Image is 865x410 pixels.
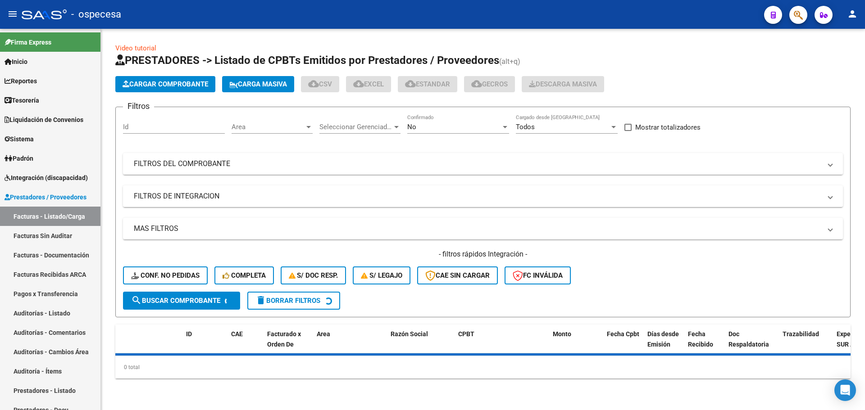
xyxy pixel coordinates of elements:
[353,266,410,284] button: S/ legajo
[123,249,843,259] h4: - filtros rápidos Integración -
[264,324,313,364] datatable-header-cell: Facturado x Orden De
[471,80,508,88] span: Gecros
[134,191,821,201] mat-panel-title: FILTROS DE INTEGRACION
[71,5,121,24] span: - ospecesa
[513,271,563,279] span: FC Inválida
[779,324,833,364] datatable-header-cell: Trazabilidad
[229,80,287,88] span: Carga Masiva
[346,76,391,92] button: EXCEL
[7,9,18,19] mat-icon: menu
[319,123,392,131] span: Seleccionar Gerenciador
[5,134,34,144] span: Sistema
[5,76,37,86] span: Reportes
[223,271,266,279] span: Completa
[123,80,208,88] span: Cargar Comprobante
[553,330,571,338] span: Monto
[644,324,684,364] datatable-header-cell: Días desde Emisión
[5,192,86,202] span: Prestadores / Proveedores
[214,266,274,284] button: Completa
[684,324,725,364] datatable-header-cell: Fecha Recibido
[783,330,819,338] span: Trazabilidad
[123,153,843,175] mat-expansion-panel-header: FILTROS DEL COMPROBANTE
[405,78,416,89] mat-icon: cloud_download
[847,9,858,19] mat-icon: person
[516,123,535,131] span: Todos
[267,330,301,348] span: Facturado x Orden De
[317,330,330,338] span: Area
[134,224,821,234] mat-panel-title: MAS FILTROS
[387,324,455,364] datatable-header-cell: Razón Social
[391,330,428,338] span: Razón Social
[123,100,154,113] h3: Filtros
[5,153,33,163] span: Padrón
[115,76,215,92] button: Cargar Comprobante
[725,324,779,364] datatable-header-cell: Doc Respaldatoria
[635,122,701,133] span: Mostrar totalizadores
[134,159,821,169] mat-panel-title: FILTROS DEL COMPROBANTE
[522,76,604,92] button: Descarga Masiva
[529,80,597,88] span: Descarga Masiva
[353,80,384,88] span: EXCEL
[123,292,240,310] button: Buscar Comprobante
[464,76,515,92] button: Gecros
[131,295,142,306] mat-icon: search
[353,78,364,89] mat-icon: cloud_download
[115,356,851,378] div: 0 total
[607,330,639,338] span: Fecha Cpbt
[255,297,320,305] span: Borrar Filtros
[688,330,713,348] span: Fecha Recibido
[5,57,27,67] span: Inicio
[231,330,243,338] span: CAE
[308,80,332,88] span: CSV
[549,324,603,364] datatable-header-cell: Monto
[398,76,457,92] button: Estandar
[123,185,843,207] mat-expansion-panel-header: FILTROS DE INTEGRACION
[255,295,266,306] mat-icon: delete
[247,292,340,310] button: Borrar Filtros
[407,123,416,131] span: No
[5,173,88,183] span: Integración (discapacidad)
[603,324,644,364] datatable-header-cell: Fecha Cpbt
[647,330,679,348] span: Días desde Emisión
[5,37,51,47] span: Firma Express
[281,266,346,284] button: S/ Doc Resp.
[123,218,843,239] mat-expansion-panel-header: MAS FILTROS
[458,330,474,338] span: CPBT
[301,76,339,92] button: CSV
[123,266,208,284] button: Conf. no pedidas
[471,78,482,89] mat-icon: cloud_download
[115,54,499,67] span: PRESTADORES -> Listado de CPBTs Emitidos por Prestadores / Proveedores
[455,324,549,364] datatable-header-cell: CPBT
[5,115,83,125] span: Liquidación de Convenios
[405,80,450,88] span: Estandar
[425,271,490,279] span: CAE SIN CARGAR
[313,324,374,364] datatable-header-cell: Area
[5,95,39,105] span: Tesorería
[505,266,571,284] button: FC Inválida
[289,271,338,279] span: S/ Doc Resp.
[499,57,520,66] span: (alt+q)
[361,271,402,279] span: S/ legajo
[834,379,856,401] div: Open Intercom Messenger
[182,324,228,364] datatable-header-cell: ID
[131,271,200,279] span: Conf. no pedidas
[131,297,220,305] span: Buscar Comprobante
[417,266,498,284] button: CAE SIN CARGAR
[522,76,604,92] app-download-masive: Descarga masiva de comprobantes (adjuntos)
[115,44,156,52] a: Video tutorial
[728,330,769,348] span: Doc Respaldatoria
[308,78,319,89] mat-icon: cloud_download
[228,324,264,364] datatable-header-cell: CAE
[222,76,294,92] button: Carga Masiva
[186,330,192,338] span: ID
[232,123,305,131] span: Area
